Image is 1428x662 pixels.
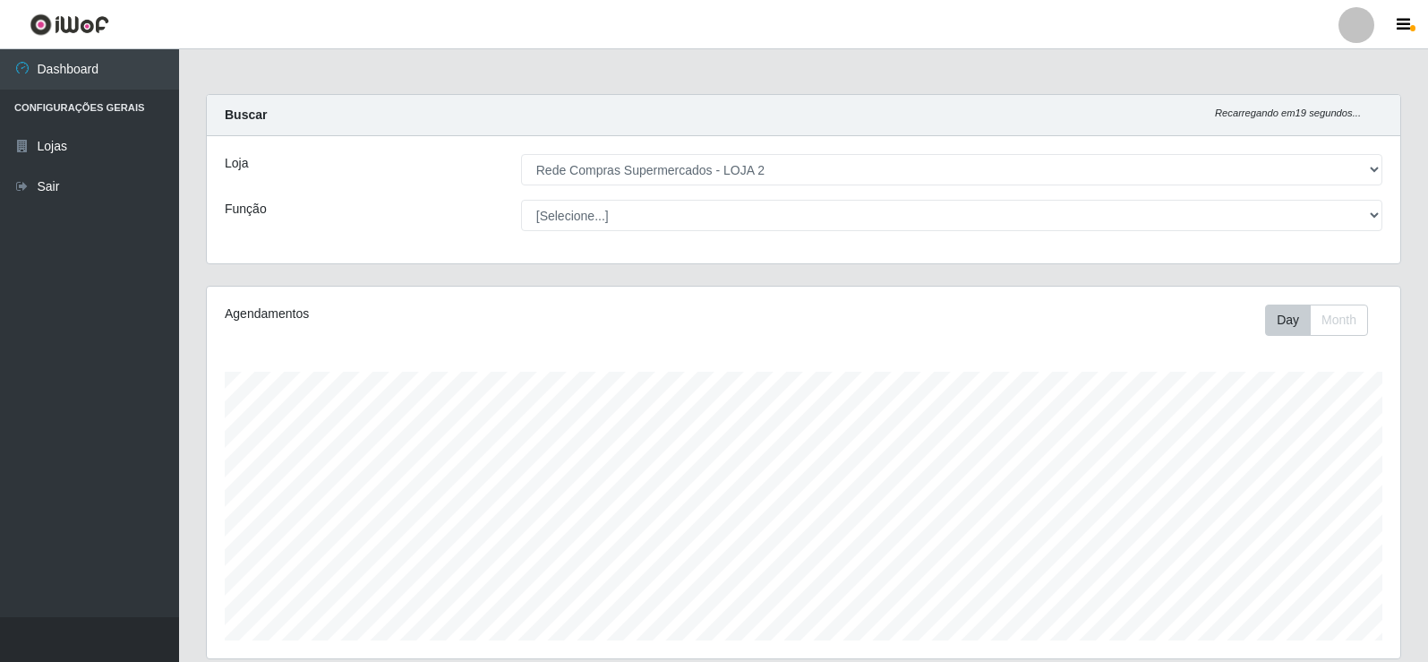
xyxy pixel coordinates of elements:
[1265,305,1311,336] button: Day
[225,154,248,173] label: Loja
[225,107,267,122] strong: Buscar
[1265,305,1368,336] div: First group
[30,13,109,36] img: CoreUI Logo
[1215,107,1361,118] i: Recarregando em 19 segundos...
[225,305,691,323] div: Agendamentos
[1310,305,1368,336] button: Month
[1265,305,1382,336] div: Toolbar with button groups
[225,200,267,219] label: Função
